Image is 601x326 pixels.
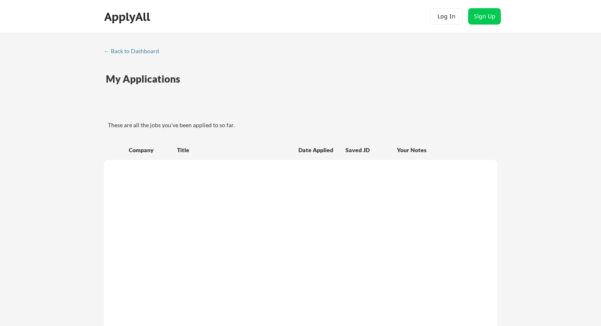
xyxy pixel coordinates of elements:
div: Saved JD [345,142,397,157]
div: Title [177,146,291,154]
div: Company [129,146,170,154]
div: ← Back to Dashboard [104,48,165,54]
button: Log In [430,8,463,25]
div: ApplyAll [104,10,152,24]
button: Sign Up [468,8,501,25]
div: My Applications [106,74,187,84]
div: These are all the jobs you've been applied to so far. [108,121,498,129]
div: These are all the jobs you've been applied to so far. [106,105,159,114]
div: Date Applied [298,146,334,154]
a: ← Back to Dashboard [104,48,165,56]
div: Your Notes [397,146,490,154]
div: These are job applications we think you'd be a good fit for, but couldn't apply you to automatica... [165,105,225,114]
